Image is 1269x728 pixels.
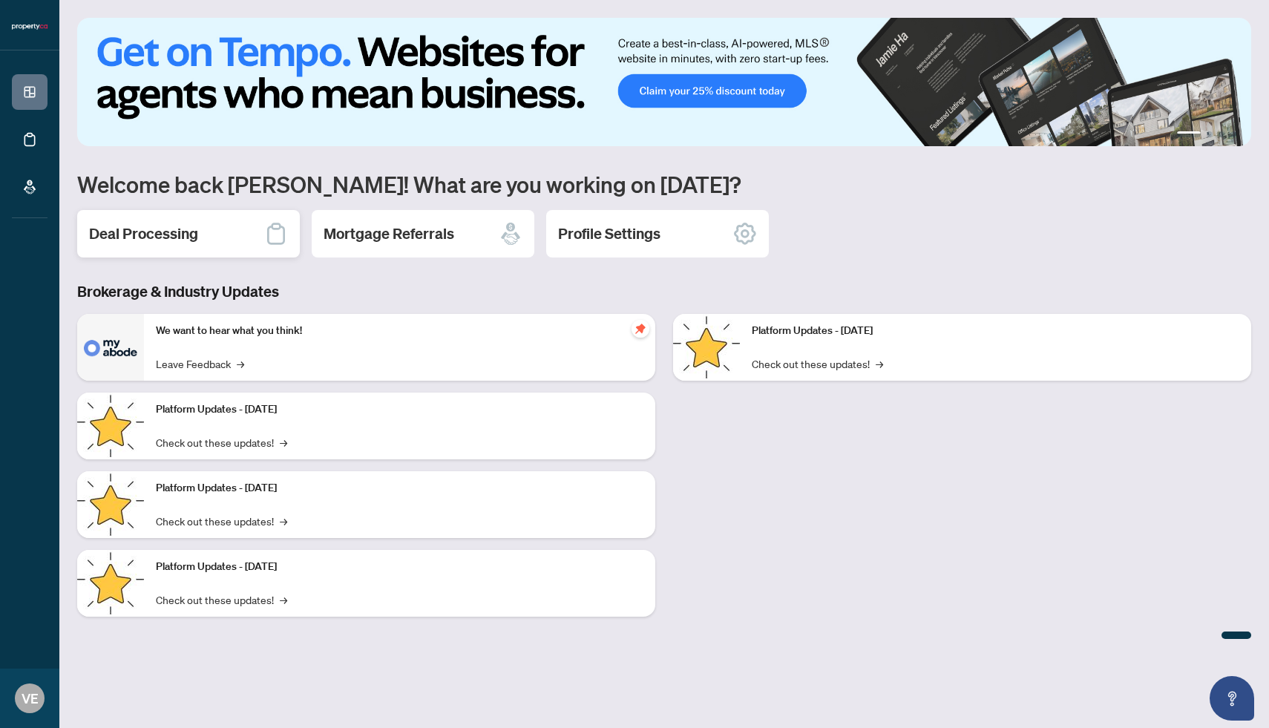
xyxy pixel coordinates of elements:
[156,591,287,608] a: Check out these updates!→
[77,281,1251,302] h3: Brokerage & Industry Updates
[77,314,144,381] img: We want to hear what you think!
[280,591,287,608] span: →
[1177,131,1201,137] button: 1
[156,480,643,496] p: Platform Updates - [DATE]
[77,393,144,459] img: Platform Updates - September 16, 2025
[632,320,649,338] span: pushpin
[280,513,287,529] span: →
[77,471,144,538] img: Platform Updates - July 21, 2025
[77,550,144,617] img: Platform Updates - July 8, 2025
[156,355,244,372] a: Leave Feedback→
[89,223,198,244] h2: Deal Processing
[1207,131,1213,137] button: 2
[77,18,1251,146] img: Slide 0
[1230,131,1236,137] button: 4
[237,355,244,372] span: →
[156,434,287,450] a: Check out these updates!→
[156,559,643,575] p: Platform Updates - [DATE]
[156,401,643,418] p: Platform Updates - [DATE]
[12,22,47,31] img: logo
[1210,676,1254,721] button: Open asap
[156,323,643,339] p: We want to hear what you think!
[673,314,740,381] img: Platform Updates - June 23, 2025
[324,223,454,244] h2: Mortgage Referrals
[22,688,39,709] span: VE
[280,434,287,450] span: →
[1219,131,1224,137] button: 3
[752,355,883,372] a: Check out these updates!→
[156,513,287,529] a: Check out these updates!→
[876,355,883,372] span: →
[752,323,1239,339] p: Platform Updates - [DATE]
[77,170,1251,198] h1: Welcome back [PERSON_NAME]! What are you working on [DATE]?
[558,223,660,244] h2: Profile Settings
